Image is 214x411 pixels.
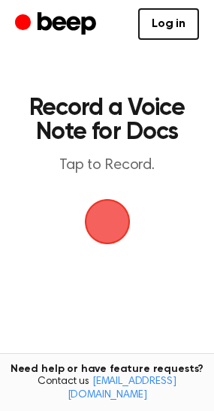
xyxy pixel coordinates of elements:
img: Beep Logo [85,199,130,244]
span: Contact us [9,376,205,402]
a: Beep [15,10,100,39]
a: [EMAIL_ADDRESS][DOMAIN_NAME] [68,376,176,400]
a: Log in [138,8,199,40]
p: Tap to Record. [27,156,187,175]
h1: Record a Voice Note for Docs [27,96,187,144]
